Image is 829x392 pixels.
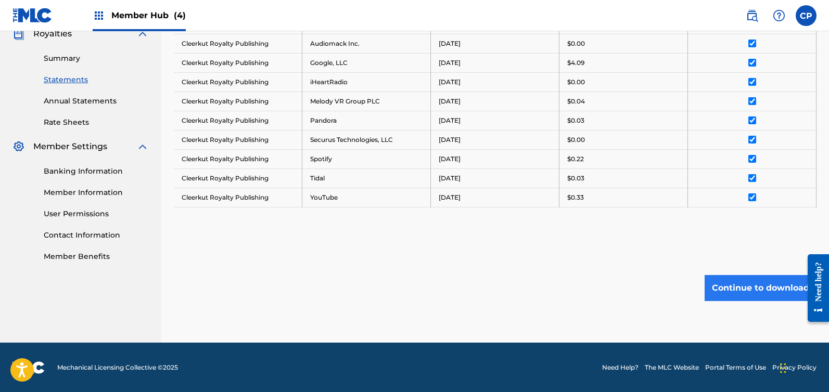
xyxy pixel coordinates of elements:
[705,363,766,372] a: Portal Terms of Use
[174,168,302,188] td: Cleerkut Royalty Publishing
[44,96,149,107] a: Annual Statements
[431,92,559,111] td: [DATE]
[93,9,105,22] img: Top Rightsholders
[174,53,302,72] td: Cleerkut Royalty Publishing
[567,174,584,183] p: $0.03
[44,251,149,262] a: Member Benefits
[769,5,789,26] div: Help
[174,111,302,130] td: Cleerkut Royalty Publishing
[33,28,72,40] span: Royalties
[12,28,25,40] img: Royalties
[746,9,758,22] img: search
[302,53,431,72] td: Google, LLC
[796,5,817,26] div: User Menu
[44,230,149,241] a: Contact Information
[12,361,45,374] img: logo
[431,34,559,53] td: [DATE]
[780,352,786,384] div: Drag
[136,28,149,40] img: expand
[431,53,559,72] td: [DATE]
[174,188,302,207] td: Cleerkut Royalty Publishing
[44,117,149,128] a: Rate Sheets
[44,53,149,64] a: Summary
[567,39,585,48] p: $0.00
[174,34,302,53] td: Cleerkut Royalty Publishing
[705,275,817,301] button: Continue to download
[174,92,302,111] td: Cleerkut Royalty Publishing
[431,130,559,149] td: [DATE]
[567,116,584,125] p: $0.03
[111,9,186,21] span: Member Hub
[567,97,585,106] p: $0.04
[44,74,149,85] a: Statements
[33,140,107,153] span: Member Settings
[44,166,149,177] a: Banking Information
[302,168,431,188] td: Tidal
[567,135,585,145] p: $0.00
[431,72,559,92] td: [DATE]
[136,140,149,153] img: expand
[772,363,817,372] a: Privacy Policy
[44,208,149,219] a: User Permissions
[567,154,584,164] p: $0.22
[431,111,559,130] td: [DATE]
[773,9,785,22] img: help
[174,10,186,20] span: (4)
[800,246,829,330] iframe: Resource Center
[302,72,431,92] td: iHeartRadio
[174,130,302,149] td: Cleerkut Royalty Publishing
[645,363,699,372] a: The MLC Website
[174,149,302,168] td: Cleerkut Royalty Publishing
[431,188,559,207] td: [DATE]
[302,149,431,168] td: Spotify
[44,187,149,198] a: Member Information
[777,342,829,392] iframe: Chat Widget
[431,168,559,188] td: [DATE]
[567,193,584,202] p: $0.33
[302,111,431,130] td: Pandora
[567,77,585,87] p: $0.00
[302,34,431,53] td: Audiomack Inc.
[602,363,639,372] a: Need Help?
[567,58,584,68] p: $4.09
[302,92,431,111] td: Melody VR Group PLC
[431,149,559,168] td: [DATE]
[12,140,25,153] img: Member Settings
[174,72,302,92] td: Cleerkut Royalty Publishing
[302,188,431,207] td: YouTube
[742,5,762,26] a: Public Search
[302,130,431,149] td: Securus Technologies, LLC
[57,363,178,372] span: Mechanical Licensing Collective © 2025
[12,8,53,23] img: MLC Logo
